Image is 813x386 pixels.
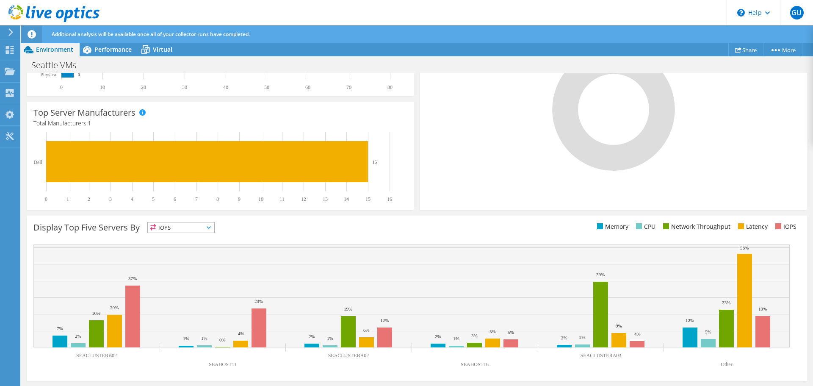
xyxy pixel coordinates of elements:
[489,329,496,334] text: 5%
[216,196,219,202] text: 8
[634,222,655,231] li: CPU
[327,336,333,341] text: 1%
[323,196,328,202] text: 13
[305,84,310,90] text: 60
[52,31,250,38] span: Additional analysis will be available once all of your collector runs have completed.
[561,335,567,340] text: 2%
[380,318,389,323] text: 12%
[45,196,47,202] text: 0
[453,336,459,341] text: 1%
[254,299,263,304] text: 23%
[33,108,135,117] h3: Top Server Manufacturers
[128,276,137,281] text: 37%
[686,318,694,323] text: 12%
[60,84,63,90] text: 0
[110,305,119,310] text: 20%
[461,361,489,367] text: SEAHOST16
[301,196,306,202] text: 12
[33,159,42,165] text: Dell
[616,323,622,328] text: 9%
[94,45,132,53] span: Performance
[28,61,89,70] h1: Seattle VMs
[758,306,767,311] text: 19%
[596,272,605,277] text: 39%
[634,331,641,336] text: 4%
[722,300,730,305] text: 23%
[471,333,478,338] text: 3%
[387,196,392,202] text: 16
[595,222,628,231] li: Memory
[344,196,349,202] text: 14
[344,306,352,311] text: 19%
[309,334,315,339] text: 2%
[223,84,228,90] text: 40
[728,43,763,56] a: Share
[363,328,370,333] text: 6%
[773,222,796,231] li: IOPS
[581,353,622,358] text: SEACLUSTERA03
[790,6,804,19] span: GU
[195,196,198,202] text: 7
[435,334,441,339] text: 2%
[100,84,105,90] text: 10
[372,159,377,164] text: 15
[183,336,189,341] text: 1%
[201,336,207,341] text: 1%
[88,196,90,202] text: 2
[579,335,586,340] text: 2%
[57,326,63,331] text: 7%
[737,9,745,17] svg: \n
[346,84,351,90] text: 70
[148,222,214,233] span: IOPS
[219,337,226,342] text: 0%
[740,245,749,250] text: 56%
[661,222,730,231] li: Network Throughput
[209,361,237,367] text: SEAHOST11
[238,331,244,336] text: 4%
[75,333,81,339] text: 2%
[182,84,187,90] text: 30
[153,45,172,53] span: Virtual
[76,353,117,358] text: SEACLUSTERB02
[705,329,711,334] text: 5%
[152,196,155,202] text: 5
[109,196,112,202] text: 3
[279,196,285,202] text: 11
[736,222,768,231] li: Latency
[33,119,408,128] h4: Total Manufacturers:
[174,196,176,202] text: 6
[721,361,732,367] text: Other
[365,196,371,202] text: 15
[508,330,514,335] text: 5%
[264,84,269,90] text: 50
[763,43,802,56] a: More
[88,119,91,127] span: 1
[238,196,241,202] text: 9
[66,196,69,202] text: 1
[36,45,73,53] span: Environment
[141,84,146,90] text: 20
[131,196,133,202] text: 4
[92,311,100,316] text: 16%
[40,72,58,78] text: Physical
[387,84,393,90] text: 80
[328,353,369,358] text: SEACLUSTERA02
[78,72,80,77] text: 3
[258,196,263,202] text: 10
